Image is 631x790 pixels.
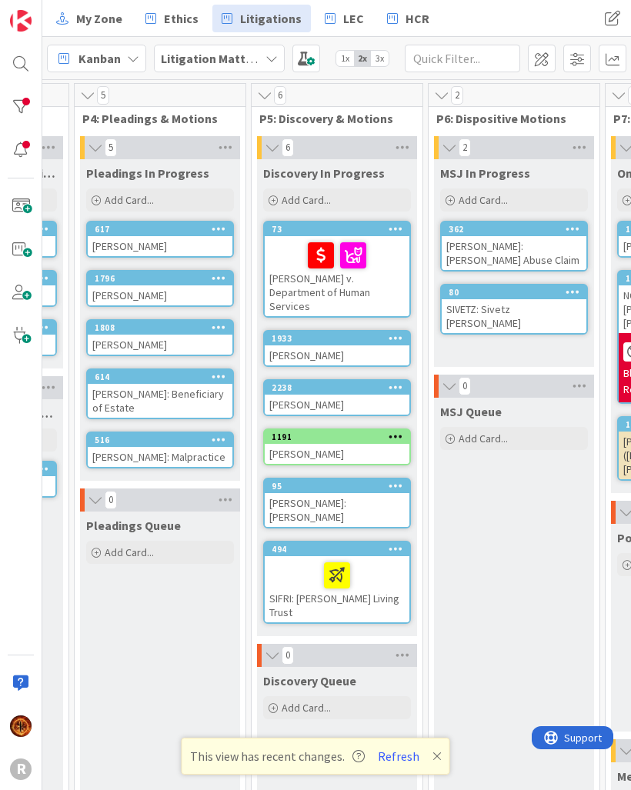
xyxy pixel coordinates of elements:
div: 1808 [88,321,232,335]
div: 617[PERSON_NAME] [88,222,232,256]
div: SIVETZ: Sivetz [PERSON_NAME] [442,299,586,333]
div: 2238[PERSON_NAME] [265,381,409,415]
div: 95[PERSON_NAME]: [PERSON_NAME] [265,479,409,527]
div: [PERSON_NAME]: [PERSON_NAME] [265,493,409,527]
div: 2238 [265,381,409,395]
input: Quick Filter... [405,45,520,72]
div: 73 [265,222,409,236]
div: 614 [88,370,232,384]
a: Ethics [136,5,208,32]
div: 617 [88,222,232,236]
div: 73 [272,224,409,235]
div: 1933 [265,332,409,345]
span: Litigations [240,9,302,28]
div: [PERSON_NAME] [265,395,409,415]
span: Pleadings Queue [86,518,181,533]
a: Litigations [212,5,311,32]
span: 3x [371,51,389,66]
span: 1x [336,51,354,66]
div: 1933 [272,333,409,344]
div: [PERSON_NAME] [88,335,232,355]
div: SIFRI: [PERSON_NAME] Living Trust [265,556,409,622]
div: 1191 [272,432,409,442]
div: 494 [265,542,409,556]
span: MSJ In Progress [440,165,530,181]
span: Add Card... [282,193,331,207]
div: 614[PERSON_NAME]: Beneficiary of Estate [88,370,232,418]
span: 2x [354,51,372,66]
div: 494SIFRI: [PERSON_NAME] Living Trust [265,542,409,622]
img: Visit kanbanzone.com [10,10,32,32]
div: 614 [95,372,232,382]
div: 80 [442,285,586,299]
span: 6 [282,138,294,157]
span: Ethics [164,9,199,28]
span: MSJ Queue [440,404,502,419]
span: P4: Pleadings & Motions [82,111,226,126]
button: Refresh [372,746,425,766]
span: Add Card... [459,193,508,207]
span: 2 [459,138,471,157]
div: 1796[PERSON_NAME] [88,272,232,305]
div: 1796 [95,273,232,284]
span: Add Card... [105,193,154,207]
span: 0 [282,646,294,665]
div: 1796 [88,272,232,285]
span: 5 [105,138,117,157]
div: [PERSON_NAME] [88,236,232,256]
div: 1808 [95,322,232,333]
span: Discovery Queue [263,673,356,688]
span: 0 [105,491,117,509]
div: 73[PERSON_NAME] v. Department of Human Services [265,222,409,316]
div: 494 [272,544,409,555]
div: 80SIVETZ: Sivetz [PERSON_NAME] [442,285,586,333]
div: [PERSON_NAME] [265,444,409,464]
a: My Zone [47,5,132,32]
div: R [10,758,32,780]
img: TR [10,715,32,737]
div: 516 [88,433,232,447]
span: P6: Dispositive Motions [436,111,580,126]
div: 95 [272,481,409,492]
span: Pleadings In Progress [86,165,209,181]
div: 516 [95,435,232,445]
span: 0 [459,377,471,395]
div: [PERSON_NAME] v. Department of Human Services [265,236,409,316]
span: HCR [406,9,429,28]
div: 80 [449,287,586,298]
div: 1191 [265,430,409,444]
div: 617 [95,224,232,235]
span: P5: Discovery & Motions [259,111,403,126]
div: 362 [449,224,586,235]
span: This view has recent changes. [190,747,365,765]
span: 6 [274,86,286,105]
div: 516[PERSON_NAME]: Malpractice [88,433,232,467]
span: My Zone [76,9,122,28]
span: Support [32,2,70,21]
span: 2 [451,86,463,105]
span: Add Card... [282,701,331,715]
div: [PERSON_NAME] [265,345,409,365]
div: 1808[PERSON_NAME] [88,321,232,355]
div: 362 [442,222,586,236]
span: Add Card... [459,432,508,445]
span: LEC [343,9,364,28]
div: [PERSON_NAME]: Beneficiary of Estate [88,384,232,418]
a: HCR [378,5,439,32]
div: 1191[PERSON_NAME] [265,430,409,464]
span: Kanban [78,49,121,68]
div: 362[PERSON_NAME]: [PERSON_NAME] Abuse Claim [442,222,586,270]
span: 5 [97,86,109,105]
b: Litigation Matter Workflow (FL2) [161,51,345,66]
div: [PERSON_NAME]: [PERSON_NAME] Abuse Claim [442,236,586,270]
div: 1933[PERSON_NAME] [265,332,409,365]
div: 95 [265,479,409,493]
div: 2238 [272,382,409,393]
a: LEC [315,5,373,32]
div: [PERSON_NAME]: Malpractice [88,447,232,467]
span: Discovery In Progress [263,165,385,181]
span: Add Card... [105,545,154,559]
div: [PERSON_NAME] [88,285,232,305]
